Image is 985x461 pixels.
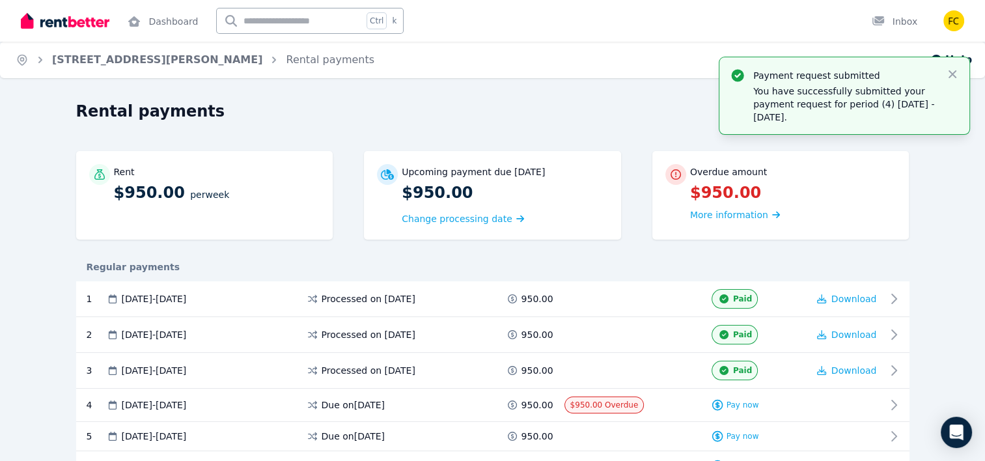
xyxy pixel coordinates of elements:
[322,398,385,412] span: Due on [DATE]
[322,292,415,305] span: Processed on [DATE]
[52,53,262,66] a: [STREET_ADDRESS][PERSON_NAME]
[122,364,187,377] span: [DATE] - [DATE]
[817,364,877,377] button: Download
[690,165,767,178] p: Overdue amount
[521,364,553,377] span: 950.00
[402,212,524,225] a: Change processing date
[943,10,964,31] img: Federico Carpineti
[733,294,752,304] span: Paid
[521,398,553,412] span: 950.00
[122,430,187,443] span: [DATE] - [DATE]
[87,361,106,380] div: 3
[21,11,109,31] img: RentBetter
[114,165,135,178] p: Rent
[122,328,187,341] span: [DATE] - [DATE]
[87,325,106,344] div: 2
[367,12,387,29] span: Ctrl
[872,15,917,28] div: Inbox
[402,165,545,178] p: Upcoming payment due [DATE]
[87,289,106,309] div: 1
[402,182,608,203] p: $950.00
[322,430,385,443] span: Due on [DATE]
[76,101,225,122] h1: Rental payments
[930,52,972,68] button: Help
[521,328,553,341] span: 950.00
[727,400,759,410] span: Pay now
[521,430,553,443] span: 950.00
[941,417,972,448] div: Open Intercom Messenger
[831,294,877,304] span: Download
[114,182,320,203] p: $950.00
[190,189,229,200] span: per Week
[521,292,553,305] span: 950.00
[817,292,877,305] button: Download
[753,69,936,82] p: Payment request submitted
[87,430,106,443] div: 5
[817,328,877,341] button: Download
[122,292,187,305] span: [DATE] - [DATE]
[831,329,877,340] span: Download
[122,398,187,412] span: [DATE] - [DATE]
[322,364,415,377] span: Processed on [DATE]
[727,431,759,441] span: Pay now
[286,53,374,66] a: Rental payments
[322,328,415,341] span: Processed on [DATE]
[690,210,768,220] span: More information
[76,260,909,273] div: Regular payments
[690,182,896,203] p: $950.00
[733,365,752,376] span: Paid
[831,365,877,376] span: Download
[402,212,512,225] span: Change processing date
[753,85,936,124] p: You have successfully submitted your payment request for period (4) [DATE] - [DATE].
[392,16,396,26] span: k
[87,397,106,413] div: 4
[570,400,639,410] span: $950.00 Overdue
[733,329,752,340] span: Paid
